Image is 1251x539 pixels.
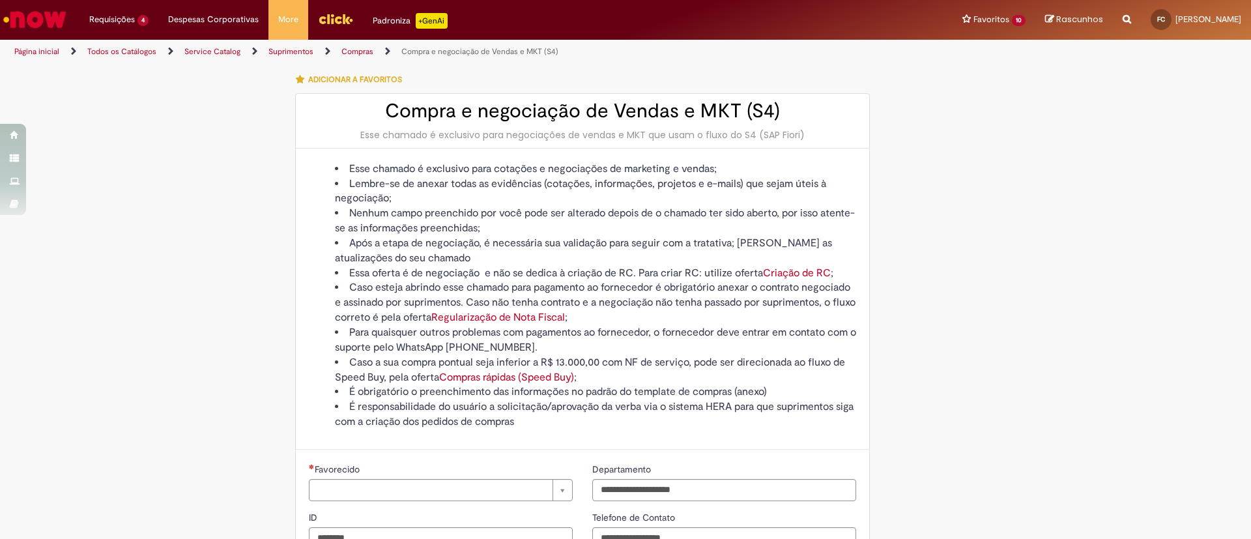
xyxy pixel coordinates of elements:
li: É obrigatório o preenchimento das informações no padrão do template de compras (anexo) [335,385,856,400]
button: Adicionar a Favoritos [295,66,409,93]
a: Página inicial [14,46,59,57]
span: Favoritos [973,13,1009,26]
ul: Trilhas de página [10,40,824,64]
a: Criação de RC [763,267,831,280]
div: Esse chamado é exclusivo para negociações de vendas e MKT que usam o fluxo do S4 (SAP Fiori) [309,128,856,141]
a: Regularização de Nota Fiscal [431,311,565,324]
input: Departamento [592,479,856,501]
a: Compras rápidas (Speed Buy) [439,371,574,384]
span: 4 [137,15,149,26]
a: Suprimentos [268,46,313,57]
span: Requisições [89,13,135,26]
a: Compra e negociação de Vendas e MKT (S4) [401,46,558,57]
img: ServiceNow [1,7,68,33]
span: ID [309,512,320,523]
span: Necessários [309,464,315,469]
a: Rascunhos [1045,14,1103,26]
li: Após a etapa de negociação, é necessária sua validação para seguir com a tratativa; [PERSON_NAME]... [335,236,856,266]
li: Nenhum campo preenchido por você pode ser alterado depois de o chamado ter sido aberto, por isso ... [335,206,856,236]
span: Rascunhos [1056,13,1103,25]
li: Para quaisquer outros problemas com pagamentos ao fornecedor, o fornecedor deve entrar em contato... [335,325,856,355]
a: Todos os Catálogos [87,46,156,57]
li: Lembre-se de anexar todas as evidências (cotações, informações, projetos e e-mails) que sejam úte... [335,177,856,207]
li: É responsabilidade do usuário a solicitação/aprovação da verba via o sistema HERA para que suprim... [335,400,856,430]
img: click_logo_yellow_360x200.png [318,9,353,29]
div: Padroniza [373,13,448,29]
span: Telefone de Contato [592,512,678,523]
span: Despesas Corporativas [168,13,259,26]
span: 10 [1012,15,1026,26]
p: +GenAi [416,13,448,29]
span: FC [1157,15,1165,23]
a: Service Catalog [184,46,240,57]
li: Essa oferta é de negociação e não se dedica à criação de RC. Para criar RC: utilize oferta ; [335,266,856,281]
li: Caso esteja abrindo esse chamado para pagamento ao fornecedor é obrigatório anexar o contrato neg... [335,280,856,325]
a: Compras [341,46,373,57]
li: Caso a sua compra pontual seja inferior a R$ 13.000,00 com NF de serviço, pode ser direcionada ao... [335,355,856,385]
span: Adicionar a Favoritos [308,74,402,85]
span: [PERSON_NAME] [1175,14,1241,25]
a: Limpar campo Favorecido [309,479,573,501]
span: More [278,13,298,26]
span: Departamento [592,463,654,475]
li: Esse chamado é exclusivo para cotações e negociações de marketing e vendas; [335,162,856,177]
h2: Compra e negociação de Vendas e MKT (S4) [309,100,856,122]
span: Necessários - Favorecido [315,463,362,475]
